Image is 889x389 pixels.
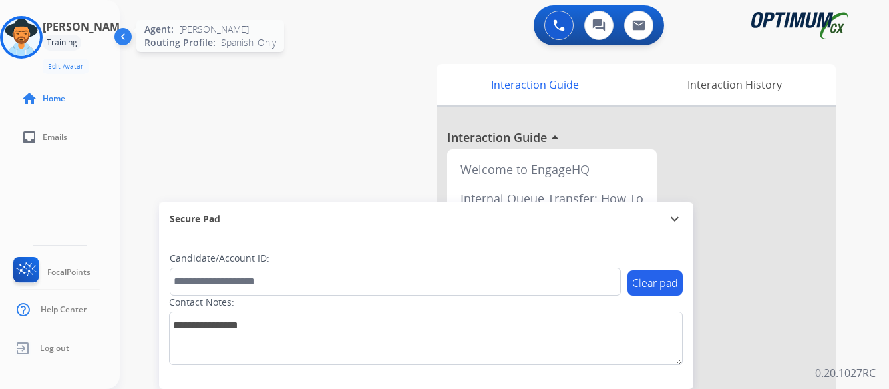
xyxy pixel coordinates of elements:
[21,129,37,145] mat-icon: inbox
[43,35,81,51] div: Training
[633,64,836,105] div: Interaction History
[21,91,37,107] mat-icon: home
[452,155,651,184] div: Welcome to EngageHQ
[452,184,651,213] div: Internal Queue Transfer: How To
[43,19,129,35] h3: [PERSON_NAME]
[815,365,876,381] p: 0.20.1027RC
[169,296,234,309] label: Contact Notes:
[43,132,67,143] span: Emails
[40,343,69,354] span: Log out
[170,212,220,226] span: Secure Pad
[47,267,90,278] span: FocalPoints
[437,64,633,105] div: Interaction Guide
[221,36,276,49] span: Spanish_Only
[627,270,683,296] button: Clear pad
[144,23,174,36] span: Agent:
[3,19,40,56] img: avatar
[11,257,90,288] a: FocalPoints
[179,23,249,36] span: [PERSON_NAME]
[41,304,87,315] span: Help Center
[43,93,65,104] span: Home
[43,59,89,74] button: Edit Avatar
[144,36,216,49] span: Routing Profile:
[170,252,269,265] label: Candidate/Account ID:
[667,211,683,227] mat-icon: expand_more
